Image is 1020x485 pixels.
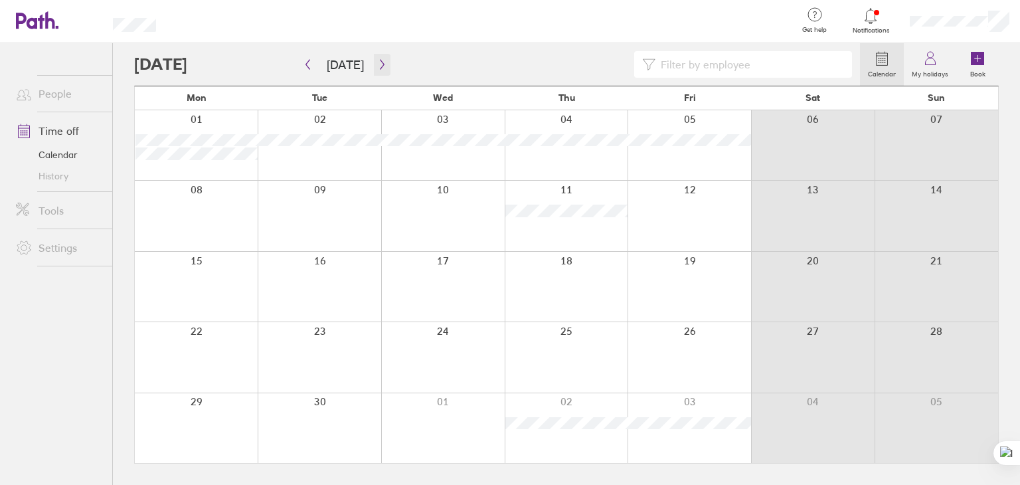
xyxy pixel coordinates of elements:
[433,92,453,103] span: Wed
[904,66,956,78] label: My holidays
[5,165,112,187] a: History
[316,54,375,76] button: [DATE]
[806,92,820,103] span: Sat
[849,27,892,35] span: Notifications
[5,235,112,261] a: Settings
[312,92,327,103] span: Tue
[187,92,207,103] span: Mon
[860,66,904,78] label: Calendar
[928,92,945,103] span: Sun
[904,43,956,86] a: My holidays
[5,80,112,107] a: People
[956,43,999,86] a: Book
[5,144,112,165] a: Calendar
[655,52,844,77] input: Filter by employee
[684,92,696,103] span: Fri
[558,92,575,103] span: Thu
[962,66,993,78] label: Book
[5,197,112,224] a: Tools
[849,7,892,35] a: Notifications
[860,43,904,86] a: Calendar
[793,26,836,34] span: Get help
[5,118,112,144] a: Time off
